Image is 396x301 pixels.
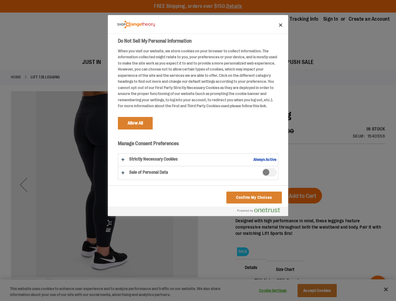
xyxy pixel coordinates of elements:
[108,15,288,216] div: Do Not Sell My Personal Information
[117,18,155,31] div: Company Logo
[108,15,288,216] div: Preference center
[274,18,288,32] button: Close
[118,48,278,109] div: When you visit our website, we store cookies on your browser to collect information. The informat...
[118,140,278,150] h3: Manage Consent Preferences
[237,208,285,215] a: Powered by OneTrust Opens in a new Tab
[117,21,155,29] img: Company Logo
[118,117,153,129] button: Allow All
[226,192,282,203] button: Confirm My Choices
[118,37,278,45] h2: Do Not Sell My Personal Information
[237,208,280,213] img: Powered by OneTrust Opens in a new Tab
[262,168,277,176] span: Sale of Personal Data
